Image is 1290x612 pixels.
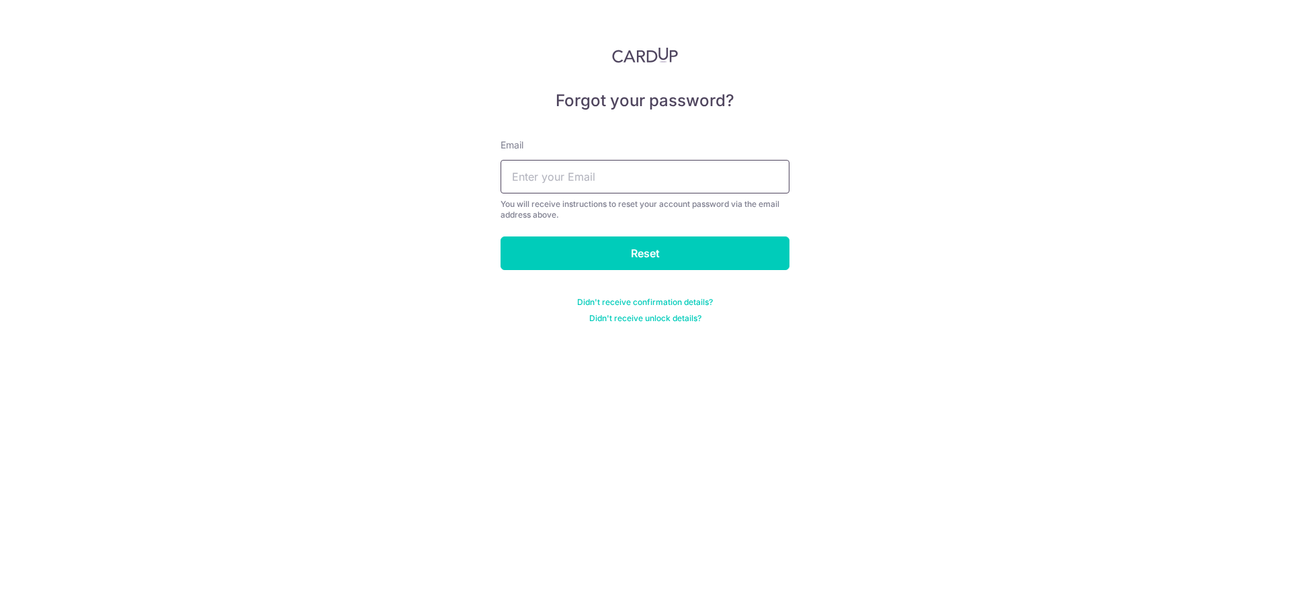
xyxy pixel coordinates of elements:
label: Email [501,138,523,152]
a: Didn't receive confirmation details? [577,297,713,308]
div: You will receive instructions to reset your account password via the email address above. [501,199,789,220]
input: Reset [501,236,789,270]
input: Enter your Email [501,160,789,193]
a: Didn't receive unlock details? [589,313,701,324]
img: CardUp Logo [612,47,678,63]
h5: Forgot your password? [501,90,789,112]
